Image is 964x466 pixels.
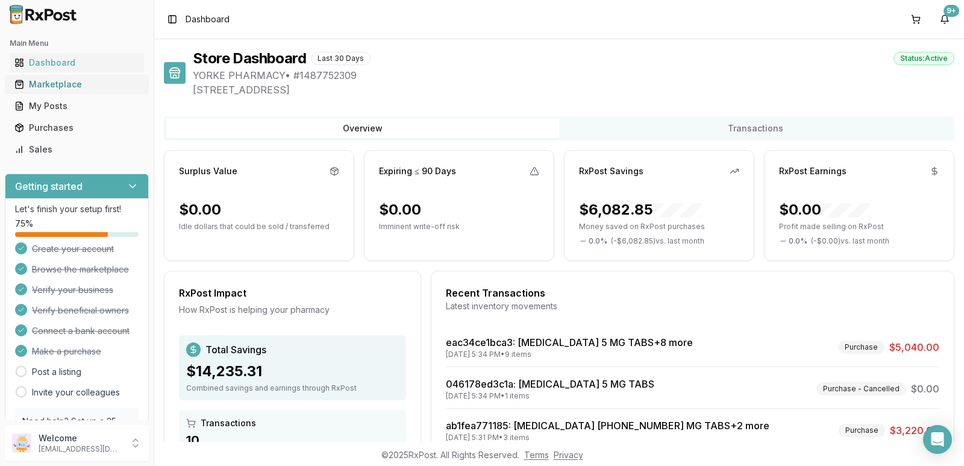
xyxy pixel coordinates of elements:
span: 75 % [15,218,33,230]
div: Combined savings and earnings through RxPost [186,383,399,393]
div: $6,082.85 [579,200,701,219]
img: RxPost Logo [5,5,82,24]
h3: Getting started [15,179,83,194]
div: RxPost Impact [179,286,406,300]
div: Status: Active [894,52,954,65]
div: Surplus Value [179,165,237,177]
button: My Posts [5,96,149,116]
p: Profit made selling on RxPost [779,222,939,231]
button: Sales [5,140,149,159]
button: Purchases [5,118,149,137]
div: Last 30 Days [311,52,371,65]
span: Verify beneficial owners [32,304,129,316]
span: Dashboard [186,13,230,25]
span: Total Savings [205,342,266,357]
div: 9+ [944,5,959,17]
span: $0.00 [911,382,939,396]
div: RxPost Savings [579,165,643,177]
span: YORKE PHARMACY • # 1487752309 [193,68,954,83]
div: [DATE] 5:34 PM • 1 items [446,391,654,401]
span: Make a purchase [32,345,101,357]
div: Sales [14,143,139,156]
div: [DATE] 5:34 PM • 9 items [446,350,693,359]
span: 0.0 % [789,236,807,246]
a: Dashboard [10,52,144,74]
div: RxPost Earnings [779,165,847,177]
p: Need help? Set up a 25 minute call with our team to set up. [22,415,131,452]
span: Create your account [32,243,114,255]
a: Marketplace [10,74,144,95]
a: Purchases [10,117,144,139]
p: Idle dollars that could be sold / transferred [179,222,339,231]
a: eac34ce1bca3: [MEDICAL_DATA] 5 MG TABS+8 more [446,336,693,348]
div: Open Intercom Messenger [923,425,952,454]
p: Imminent write-off risk [379,222,539,231]
a: Sales [10,139,144,160]
span: ( - $0.00 ) vs. last month [811,236,889,246]
h2: Main Menu [10,39,144,48]
div: Dashboard [14,57,139,69]
span: Verify your business [32,284,113,296]
span: $5,040.00 [889,340,939,354]
div: My Posts [14,100,139,112]
div: $0.00 [379,200,421,219]
div: Marketplace [14,78,139,90]
span: 0.0 % [589,236,607,246]
span: $3,220.00 [890,423,939,438]
span: ( - $6,082.85 ) vs. last month [611,236,704,246]
div: Latest inventory movements [446,300,939,312]
div: Purchase [838,341,884,354]
span: [STREET_ADDRESS] [193,83,954,97]
span: Browse the marketplace [32,263,129,276]
h1: Store Dashboard [193,49,306,68]
a: Terms [524,450,549,460]
button: Overview [166,119,559,138]
button: Dashboard [5,53,149,72]
a: 046178ed3c1a: [MEDICAL_DATA] 5 MG TABS [446,378,654,390]
p: Welcome [39,432,122,444]
a: Privacy [554,450,583,460]
span: Connect a bank account [32,325,130,337]
nav: breadcrumb [186,13,230,25]
button: Transactions [559,119,952,138]
button: 9+ [935,10,954,29]
div: Expiring ≤ 90 Days [379,165,456,177]
div: $0.00 [179,200,221,219]
p: Let's finish your setup first! [15,203,139,215]
span: Transactions [201,417,256,429]
button: Marketplace [5,75,149,94]
div: Purchase - Cancelled [816,382,906,395]
a: My Posts [10,95,144,117]
div: Recent Transactions [446,286,939,300]
a: ab1fea771185: [MEDICAL_DATA] [PHONE_NUMBER] MG TABS+2 more [446,420,769,432]
a: Post a listing [32,366,81,378]
div: [DATE] 5:31 PM • 3 items [446,433,769,442]
p: [EMAIL_ADDRESS][DOMAIN_NAME] [39,444,122,454]
div: How RxPost is helping your pharmacy [179,304,406,316]
a: Invite your colleagues [32,386,120,398]
img: User avatar [12,433,31,453]
p: Money saved on RxPost purchases [579,222,739,231]
div: $14,235.31 [186,362,399,381]
div: 10 [186,432,399,449]
div: Purchase [839,424,885,437]
div: Purchases [14,122,139,134]
div: $0.00 [779,200,869,219]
